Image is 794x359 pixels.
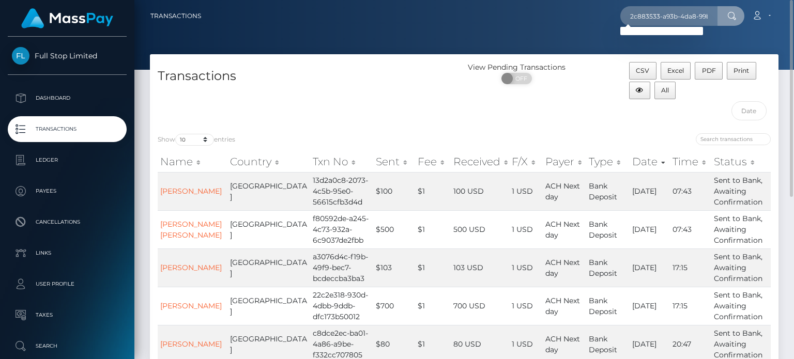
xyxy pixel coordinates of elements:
[545,181,580,201] span: ACH Next day
[8,85,127,111] a: Dashboard
[509,172,543,210] td: 1 USD
[543,151,586,172] th: Payer: activate to sort column ascending
[670,248,711,287] td: 17:15
[175,134,214,146] select: Showentries
[545,220,580,240] span: ACH Next day
[415,287,451,325] td: $1
[545,334,580,354] span: ACH Next day
[8,333,127,359] a: Search
[310,151,373,172] th: Txn No: activate to sort column ascending
[227,210,310,248] td: [GEOGRAPHIC_DATA]
[160,220,222,240] a: [PERSON_NAME] [PERSON_NAME]
[8,178,127,204] a: Payees
[711,248,771,287] td: Sent to Bank, Awaiting Confirmation
[8,271,127,297] a: User Profile
[630,248,670,287] td: [DATE]
[310,172,373,210] td: 13d2a0c8-2073-4c5b-95e0-56615cfb3d4d
[727,62,756,80] button: Print
[734,67,749,74] span: Print
[464,62,569,73] div: View Pending Transactions
[586,151,630,172] th: Type: activate to sort column ascending
[711,210,771,248] td: Sent to Bank, Awaiting Confirmation
[711,287,771,325] td: Sent to Bank, Awaiting Confirmation
[696,133,771,145] input: Search transactions
[545,258,580,278] span: ACH Next day
[711,172,771,210] td: Sent to Bank, Awaiting Confirmation
[629,62,656,80] button: CSV
[415,172,451,210] td: $1
[586,172,630,210] td: Bank Deposit
[12,47,29,65] img: Full Stop Limited
[451,248,509,287] td: 103 USD
[310,210,373,248] td: f80592de-a245-4c73-932a-6c9037de2fbb
[21,8,113,28] img: MassPay Logo
[509,248,543,287] td: 1 USD
[507,73,533,84] span: OFF
[630,151,670,172] th: Date: activate to sort column ascending
[12,183,123,199] p: Payees
[12,276,123,292] p: User Profile
[670,210,711,248] td: 07:43
[158,67,456,85] h4: Transactions
[636,67,649,74] span: CSV
[310,287,373,325] td: 22c2e318-930d-4dbb-9ddb-dfc173b50012
[8,51,127,60] span: Full Stop Limited
[8,116,127,142] a: Transactions
[12,214,123,230] p: Cancellations
[630,172,670,210] td: [DATE]
[160,301,222,310] a: [PERSON_NAME]
[415,151,451,172] th: Fee: activate to sort column ascending
[12,245,123,261] p: Links
[227,287,310,325] td: [GEOGRAPHIC_DATA]
[509,287,543,325] td: 1 USD
[227,151,310,172] th: Country: activate to sort column ascending
[451,210,509,248] td: 500 USD
[586,287,630,325] td: Bank Deposit
[150,5,201,27] a: Transactions
[160,263,222,272] a: [PERSON_NAME]
[670,287,711,325] td: 17:15
[670,151,711,172] th: Time: activate to sort column ascending
[8,240,127,266] a: Links
[373,172,415,210] td: $100
[702,67,716,74] span: PDF
[654,82,676,99] button: All
[509,151,543,172] th: F/X: activate to sort column ascending
[695,62,723,80] button: PDF
[8,302,127,328] a: Taxes
[586,210,630,248] td: Bank Deposit
[620,6,717,26] input: Search...
[451,151,509,172] th: Received: activate to sort column ascending
[310,248,373,287] td: a3076d4c-f19b-49f9-bec7-bcdeccba3ba3
[373,287,415,325] td: $700
[415,248,451,287] td: $1
[415,210,451,248] td: $1
[451,172,509,210] td: 100 USD
[509,210,543,248] td: 1 USD
[630,210,670,248] td: [DATE]
[373,248,415,287] td: $103
[630,287,670,325] td: [DATE]
[667,67,684,74] span: Excel
[12,152,123,168] p: Ledger
[629,82,650,99] button: Column visibility
[8,147,127,173] a: Ledger
[12,121,123,137] p: Transactions
[12,90,123,106] p: Dashboard
[8,209,127,235] a: Cancellations
[670,172,711,210] td: 07:43
[160,339,222,349] a: [PERSON_NAME]
[661,86,669,94] span: All
[731,101,767,120] input: Date filter
[661,62,691,80] button: Excel
[373,151,415,172] th: Sent: activate to sort column ascending
[711,151,771,172] th: Status: activate to sort column ascending
[12,307,123,323] p: Taxes
[373,210,415,248] td: $500
[12,338,123,354] p: Search
[586,248,630,287] td: Bank Deposit
[545,296,580,316] span: ACH Next day
[227,248,310,287] td: [GEOGRAPHIC_DATA]
[158,134,235,146] label: Show entries
[227,172,310,210] td: [GEOGRAPHIC_DATA]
